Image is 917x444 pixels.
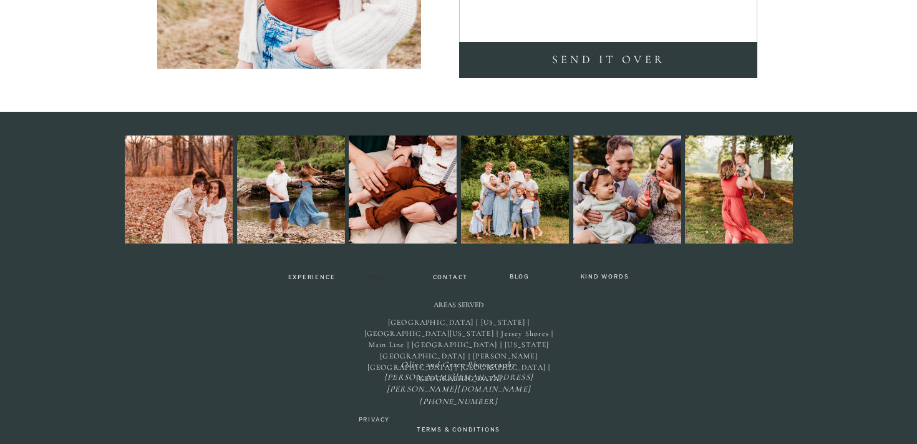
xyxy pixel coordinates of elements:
a: Privacy [351,415,397,423]
a: SEND it over [462,50,755,70]
i: Olive and Grace Photography [PERSON_NAME][EMAIL_ADDRESS][PERSON_NAME][DOMAIN_NAME] [PHONE_NUMBER] [384,360,533,407]
a: Experience [282,274,341,283]
a: BLOG [505,274,535,283]
a: TERMS & CONDITIONS [407,425,510,436]
a: Kind Words [575,274,635,282]
h2: Areas Served [426,301,491,312]
a: About [361,274,398,282]
p: [GEOGRAPHIC_DATA] | [US_STATE] | [GEOGRAPHIC_DATA][US_STATE] | Jersey Shores | Main Line | [GEOGR... [357,317,560,355]
a: Contact [428,274,473,282]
